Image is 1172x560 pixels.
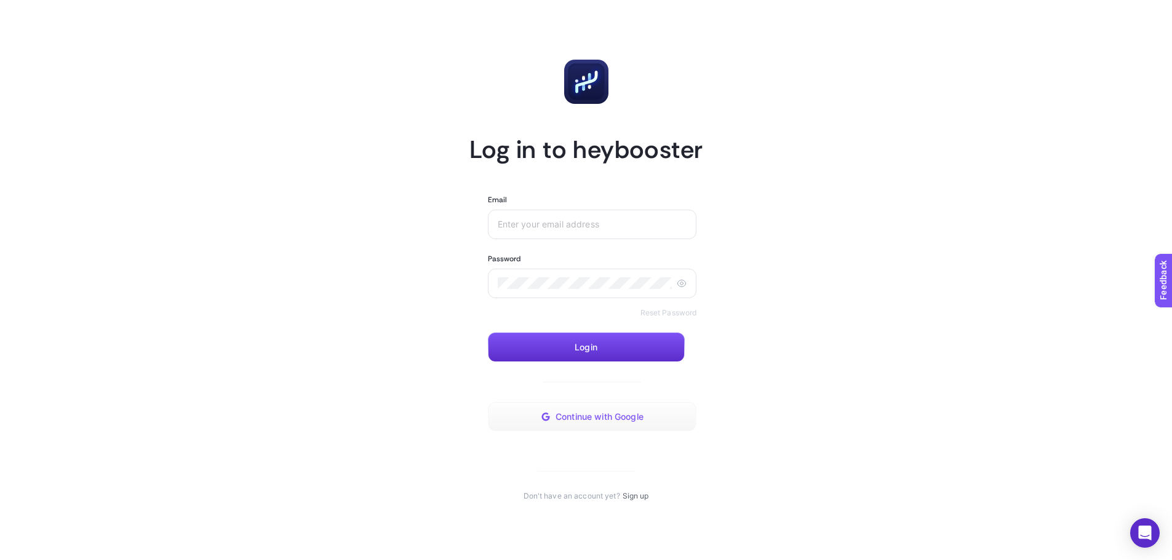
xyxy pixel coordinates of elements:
span: Login [575,342,597,352]
span: Feedback [7,4,47,14]
span: Don't have an account yet? [524,491,620,501]
h1: Log in to heybooster [469,133,703,165]
input: Enter your email address [498,219,687,229]
a: Reset Password [640,308,697,318]
button: Continue with Google [488,402,697,432]
label: Email [488,195,508,205]
a: Sign up [623,491,649,501]
span: Continue with Google [556,412,644,422]
div: Open Intercom Messenger [1130,518,1160,548]
label: Password [488,254,521,264]
button: Login [488,333,685,362]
